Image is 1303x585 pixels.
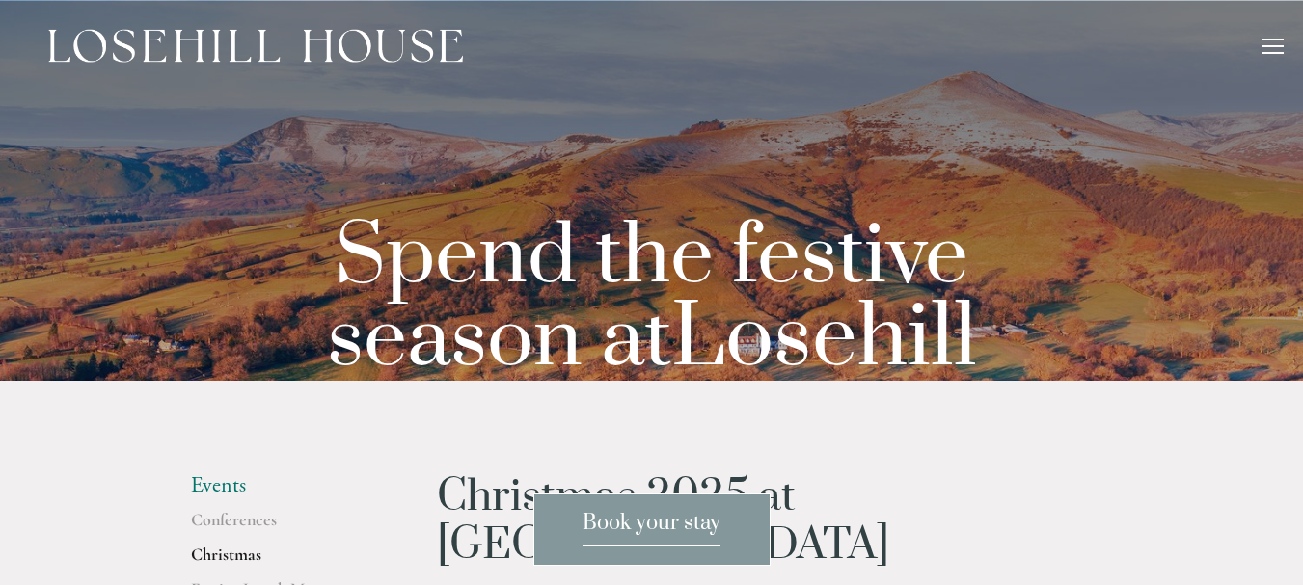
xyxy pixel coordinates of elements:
[671,285,977,393] strong: Losehill
[437,473,1113,571] h1: Christmas 2025 at [GEOGRAPHIC_DATA]
[222,219,1082,384] p: Spend the festive season at
[583,510,720,546] span: Book your stay
[533,493,771,566] a: Book your stay
[191,473,375,498] li: Events
[48,29,463,63] img: Losehill House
